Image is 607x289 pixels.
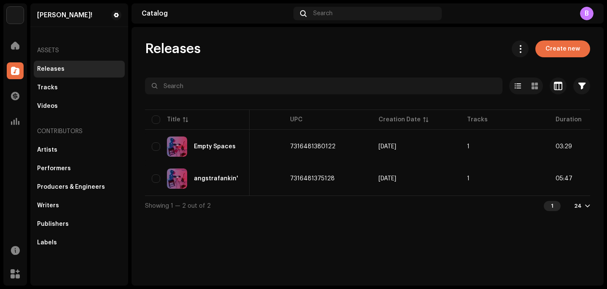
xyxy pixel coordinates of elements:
div: Empty Spaces [194,144,236,150]
re-a-nav-header: Contributors [34,121,125,142]
re-a-nav-header: Assets [34,40,125,61]
span: Oct 5, 2025 [379,176,396,182]
span: Oct 6, 2025 [379,144,396,150]
div: Artists [37,147,57,153]
span: Releases [145,40,201,57]
span: Showing 1 — 2 out of 2 [145,203,211,209]
div: Performers [37,165,71,172]
span: Search [313,10,333,17]
div: 1 [544,201,561,211]
re-m-nav-item: Producers & Engineers [34,179,125,195]
span: 1 [467,144,470,150]
div: Fank! [37,12,92,19]
div: angstrafankin' [194,176,238,182]
re-m-nav-item: Writers [34,197,125,214]
span: 03:29 [556,144,572,150]
div: Labels [37,239,57,246]
span: 7316481380122 [290,144,336,150]
re-m-nav-item: Performers [34,160,125,177]
img: 1ff1b90c-1c7e-461d-919b-3145c394b573 [167,169,187,189]
span: 05:47 [556,176,572,182]
button: Create new [535,40,590,57]
div: 24 [574,203,582,209]
span: 1 [467,176,470,182]
re-m-nav-item: Labels [34,234,125,251]
div: Writers [37,202,59,209]
img: 8e80f17e-72e3-414c-a8ec-7e0ca6d767dd [167,136,187,157]
input: Search [145,78,502,94]
div: B [580,7,594,20]
span: 7316481375128 [290,176,335,182]
re-m-nav-item: Releases [34,61,125,78]
div: Tracks [37,84,58,91]
div: Creation Date [379,115,421,124]
re-m-nav-item: Artists [34,142,125,158]
div: Catalog [142,10,290,17]
re-m-nav-item: Publishers [34,216,125,233]
div: Title [167,115,180,124]
div: Producers & Engineers [37,184,105,190]
div: Publishers [37,221,69,227]
div: Releases [37,66,64,72]
re-m-nav-item: Videos [34,98,125,115]
img: 4d355f5d-9311-46a2-b30d-525bdb8252bf [7,7,24,24]
re-m-nav-item: Tracks [34,79,125,96]
div: Videos [37,103,58,110]
span: Create new [545,40,580,57]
